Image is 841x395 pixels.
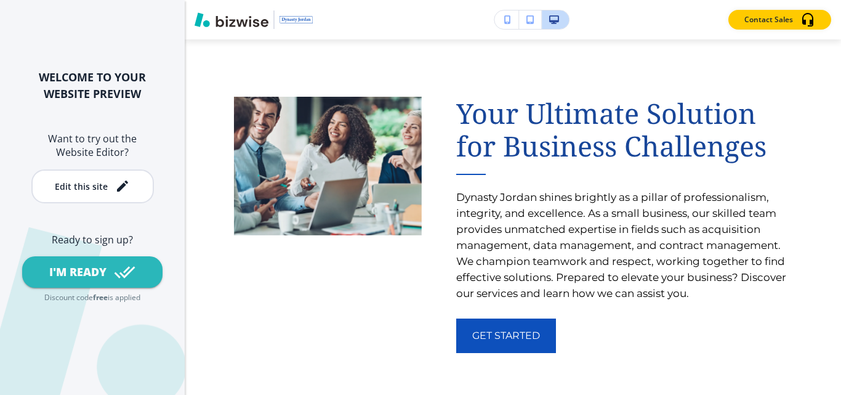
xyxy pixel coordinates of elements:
h6: Ready to sign up? [20,233,165,246]
button: get started [456,319,556,353]
button: I'M READY [22,256,163,288]
div: Edit this site [55,182,108,191]
button: Edit this site [31,169,154,203]
p: free [93,293,108,303]
p: Discount code [44,293,93,303]
p: is applied [108,293,140,303]
span: get started [472,328,540,343]
span: Your Ultimate Solution for Business Challenges [456,94,767,165]
img: Bizwise Logo [195,12,268,27]
img: Your Logo [280,16,313,23]
div: I'M READY [49,264,107,280]
p: Contact Sales [744,14,793,25]
h2: WELCOME TO YOUR WEBSITE PREVIEW [20,69,165,102]
h6: Want to try out the Website Editor? [20,132,165,160]
p: Dynasty Jordan shines brightly as a pillar of professionalism, integrity, and excellence. As a sm... [456,189,792,301]
button: Contact Sales [728,10,831,30]
img: 74a94d3fdcf84e9183978a83ee486c09.webp [234,97,422,235]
